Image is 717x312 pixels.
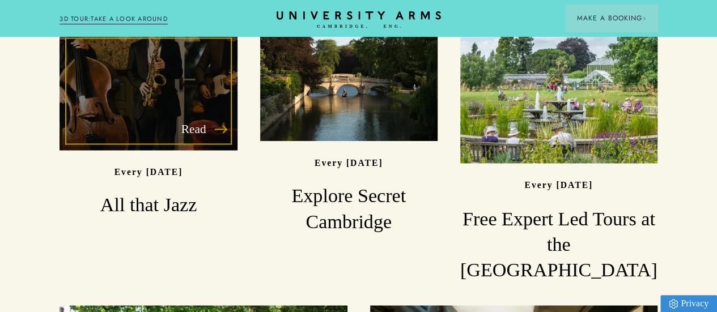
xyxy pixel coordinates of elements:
[60,32,237,217] a: Read image-573a15625ecc08a3a1e8ed169916b84ebf616e1d-2160x1440-jpg Every [DATE] All that Jazz
[460,32,657,282] a: image-0d4ad60cadd4bbe327cefbc3ad3ba3bd9195937d-7252x4840-jpg Every [DATE] Free Expert Led Tours a...
[577,13,646,23] span: Make a Booking
[669,299,678,309] img: Privacy
[460,206,657,283] h3: Free Expert Led Tours at the [GEOGRAPHIC_DATA]
[660,295,717,312] a: Privacy
[642,16,646,20] img: Arrow icon
[60,14,168,24] a: 3D TOUR:TAKE A LOOK AROUND
[260,183,438,234] h3: Explore Secret Cambridge
[566,5,657,32] button: Make a BookingArrow icon
[60,192,237,217] h3: All that Jazz
[114,167,183,177] p: Every [DATE]
[524,180,593,190] p: Every [DATE]
[277,11,441,29] a: Home
[315,158,383,168] p: Every [DATE]
[260,23,438,234] a: image-2f25fcfe9322285f695cd42c2c60ad217806459a-4134x2756-jpg Every [DATE] Explore Secret Cambridge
